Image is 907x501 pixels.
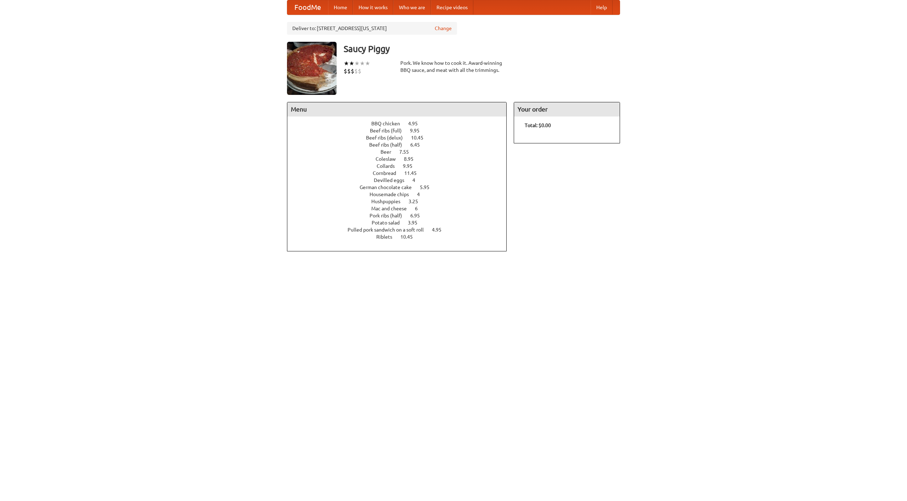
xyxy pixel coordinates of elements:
a: Beef ribs (delux) 10.45 [366,135,436,141]
li: $ [354,67,358,75]
a: Change [435,25,452,32]
a: Help [591,0,613,15]
span: Beef ribs (half) [369,142,409,148]
a: Pulled pork sandwich on a soft roll 4.95 [348,227,455,233]
li: ★ [349,59,354,67]
a: Home [328,0,353,15]
li: $ [347,67,351,75]
span: Mac and cheese [371,206,414,211]
a: Riblets 10.45 [376,234,426,240]
a: FoodMe [287,0,328,15]
span: 4.95 [432,227,449,233]
a: Cornbread 11.45 [373,170,430,176]
span: Riblets [376,234,399,240]
a: Beer 7.55 [381,149,422,155]
a: Who we are [393,0,431,15]
span: Cornbread [373,170,403,176]
span: Collards [377,163,402,169]
span: 4.95 [408,121,425,126]
li: $ [358,67,361,75]
span: 6 [415,206,425,211]
a: Housemade chips 4 [370,192,433,197]
span: 3.25 [409,199,425,204]
span: 11.45 [404,170,424,176]
span: Beer [381,149,398,155]
a: Beef ribs (half) 6.45 [369,142,433,148]
li: $ [344,67,347,75]
a: Mac and cheese 6 [371,206,431,211]
img: angular.jpg [287,42,337,95]
span: Hushpuppies [371,199,407,204]
li: ★ [344,59,349,67]
span: 7.55 [399,149,416,155]
a: BBQ chicken 4.95 [371,121,431,126]
h4: Your order [514,102,620,116]
span: 3.95 [408,220,424,226]
span: 10.45 [400,234,420,240]
li: ★ [365,59,370,67]
span: Beef ribs (full) [370,128,409,133]
a: Collards 9.95 [377,163,426,169]
span: 4 [412,177,422,183]
span: Housemade chips [370,192,416,197]
a: Coleslaw 8.95 [376,156,427,162]
span: BBQ chicken [371,121,407,126]
span: 6.95 [410,213,427,218]
a: Beef ribs (full) 9.95 [370,128,433,133]
div: Pork. We know how to cook it. Award-winning BBQ sauce, and meat with all the trimmings. [400,59,507,74]
span: 4 [417,192,427,197]
li: $ [351,67,354,75]
h3: Saucy Piggy [344,42,620,56]
a: German chocolate cake 5.95 [360,184,443,190]
span: Potato salad [372,220,407,226]
span: Devilled eggs [374,177,411,183]
span: 10.45 [411,135,430,141]
b: Total: $0.00 [525,123,551,128]
span: German chocolate cake [360,184,419,190]
a: How it works [353,0,393,15]
span: 5.95 [420,184,436,190]
a: Potato salad 3.95 [372,220,430,226]
a: Pork ribs (half) 6.95 [370,213,433,218]
span: Beef ribs (delux) [366,135,410,141]
li: ★ [354,59,360,67]
span: 6.45 [410,142,427,148]
h4: Menu [287,102,506,116]
a: Hushpuppies 3.25 [371,199,431,204]
div: Deliver to: [STREET_ADDRESS][US_STATE] [287,22,457,35]
span: 9.95 [403,163,419,169]
a: Recipe videos [431,0,473,15]
a: Devilled eggs 4 [374,177,428,183]
span: 9.95 [410,128,427,133]
span: 8.95 [404,156,421,162]
span: Coleslaw [376,156,403,162]
li: ★ [360,59,365,67]
span: Pork ribs (half) [370,213,409,218]
span: Pulled pork sandwich on a soft roll [348,227,431,233]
